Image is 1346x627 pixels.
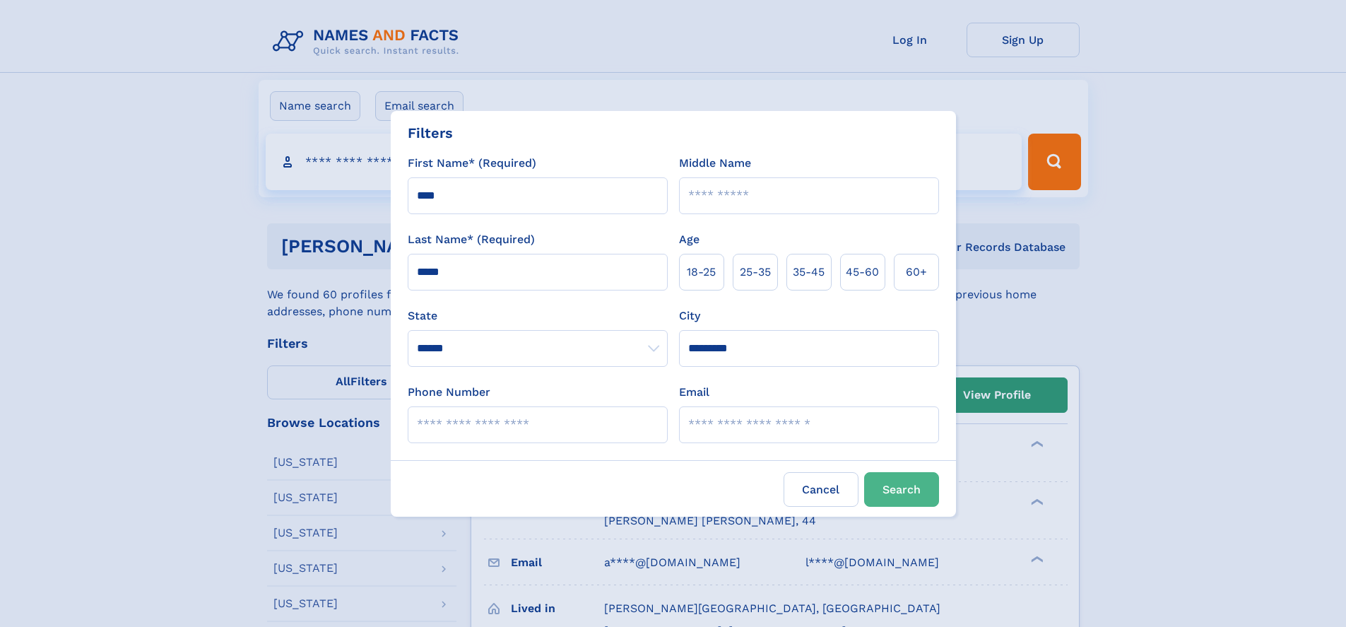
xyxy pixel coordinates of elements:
label: Phone Number [408,384,490,401]
span: 45‑60 [846,264,879,281]
span: 18‑25 [687,264,716,281]
label: Last Name* (Required) [408,231,535,248]
label: Middle Name [679,155,751,172]
label: City [679,307,700,324]
span: 60+ [906,264,927,281]
div: Filters [408,122,453,143]
label: First Name* (Required) [408,155,536,172]
label: Cancel [784,472,858,507]
label: Age [679,231,699,248]
label: Email [679,384,709,401]
label: State [408,307,668,324]
button: Search [864,472,939,507]
span: 25‑35 [740,264,771,281]
span: 35‑45 [793,264,825,281]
